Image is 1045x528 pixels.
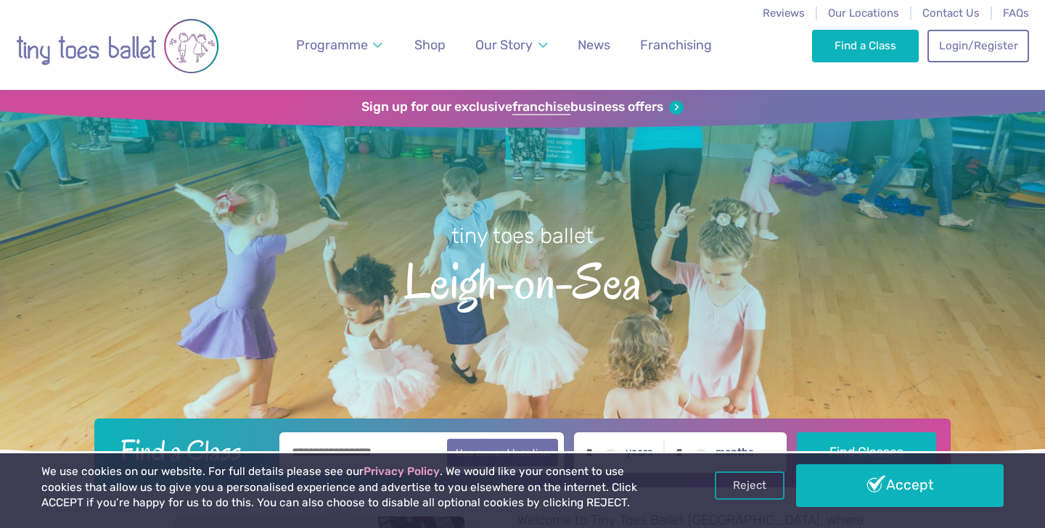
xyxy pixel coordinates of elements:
a: Find a Class [812,30,919,62]
a: News [571,29,617,62]
strong: franchise [512,99,570,115]
span: Franchising [640,37,712,52]
span: News [578,37,610,52]
a: Privacy Policy [364,465,440,478]
img: tiny toes ballet [16,9,219,83]
a: Sign up for our exclusivefranchisebusiness offers [361,99,683,115]
a: Programme [290,29,390,62]
a: Our Story [469,29,554,62]
p: We use cookies on our website. For full details please see our . We would like your consent to us... [41,464,667,511]
a: Our Locations [828,7,899,20]
button: Use current location [447,439,558,466]
span: Shop [414,37,446,52]
small: tiny toes ballet [451,223,594,248]
button: Find Classes [797,432,937,473]
a: Franchising [634,29,718,62]
span: Leigh-on-Sea [25,250,1020,309]
a: Reject [715,471,784,499]
a: Reviews [763,7,805,20]
label: years [626,446,653,459]
a: Login/Register [927,30,1029,62]
span: Programme [296,37,368,52]
a: FAQs [1003,7,1029,20]
a: Shop [408,29,452,62]
span: Our Story [475,37,533,52]
label: months [716,446,754,459]
a: Accept [796,464,1004,506]
h2: Find a Class [109,432,270,469]
a: Contact Us [922,7,980,20]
